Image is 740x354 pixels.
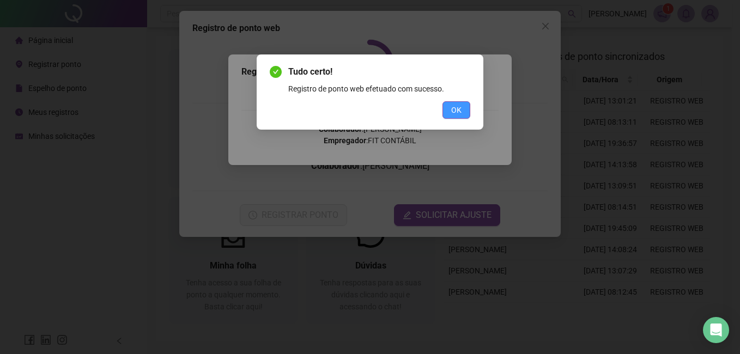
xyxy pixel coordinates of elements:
[451,104,462,116] span: OK
[288,83,470,95] div: Registro de ponto web efetuado com sucesso.
[703,317,729,343] div: Open Intercom Messenger
[288,65,470,78] span: Tudo certo!
[270,66,282,78] span: check-circle
[442,101,470,119] button: OK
